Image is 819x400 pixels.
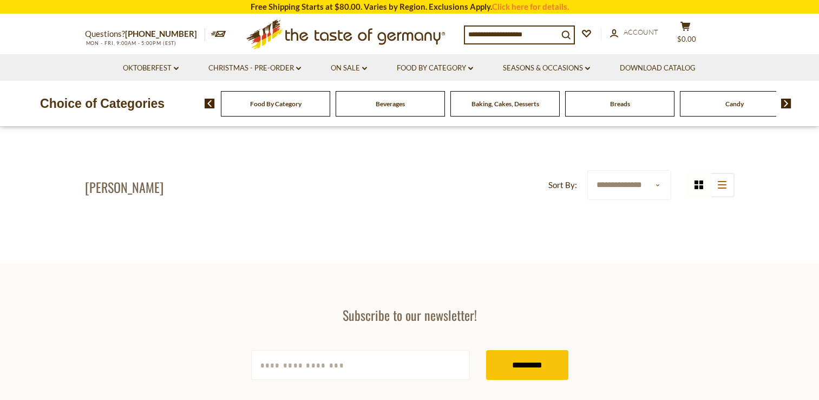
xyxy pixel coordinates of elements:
p: Questions? [85,27,205,41]
span: MON - FRI, 9:00AM - 5:00PM (EST) [85,40,177,46]
a: Breads [610,100,630,108]
a: On Sale [331,62,367,74]
img: next arrow [781,99,791,108]
h3: Subscribe to our newsletter! [251,307,568,323]
a: Seasons & Occasions [503,62,590,74]
a: Christmas - PRE-ORDER [208,62,301,74]
a: Food By Category [250,100,302,108]
span: Account [624,28,658,36]
a: Beverages [376,100,405,108]
a: Candy [725,100,744,108]
a: Download Catalog [620,62,696,74]
a: Account [610,27,658,38]
a: Baking, Cakes, Desserts [471,100,539,108]
h1: [PERSON_NAME] [85,179,163,195]
a: Click here for details. [492,2,569,11]
span: $0.00 [677,35,696,43]
a: [PHONE_NUMBER] [125,29,197,38]
a: Oktoberfest [123,62,179,74]
label: Sort By: [548,178,577,192]
img: previous arrow [205,99,215,108]
button: $0.00 [670,21,702,48]
a: Food By Category [397,62,473,74]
